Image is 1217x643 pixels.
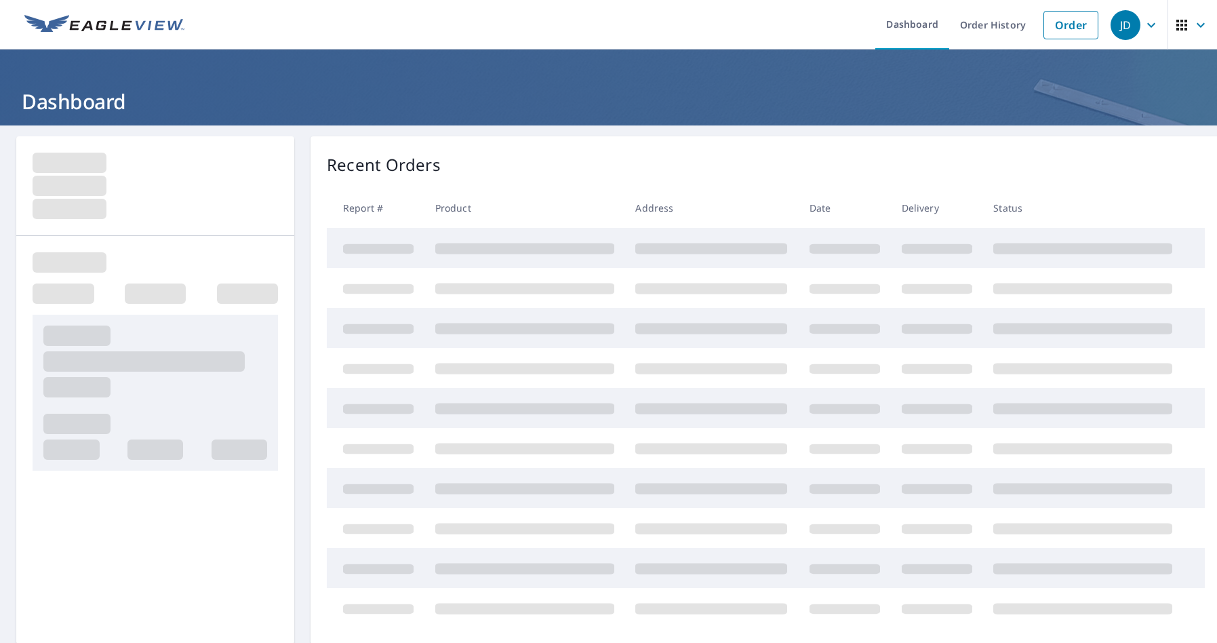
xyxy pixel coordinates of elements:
div: JD [1111,10,1140,40]
th: Address [624,188,798,228]
th: Status [982,188,1183,228]
a: Order [1043,11,1098,39]
p: Recent Orders [327,153,441,177]
img: EV Logo [24,15,184,35]
h1: Dashboard [16,87,1201,115]
th: Date [799,188,891,228]
th: Product [424,188,625,228]
th: Report # [327,188,424,228]
th: Delivery [891,188,983,228]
